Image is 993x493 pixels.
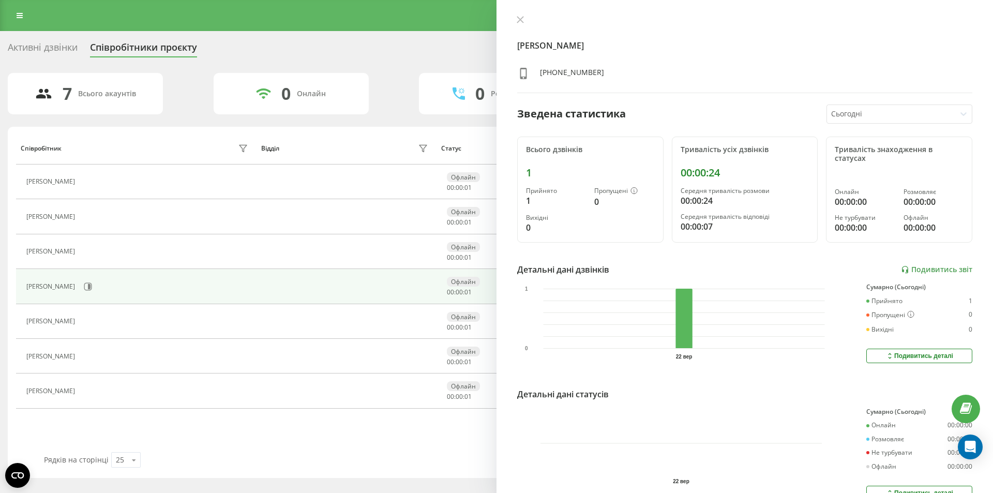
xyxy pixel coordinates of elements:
[835,221,895,234] div: 00:00:00
[904,214,964,221] div: Офлайн
[447,312,480,322] div: Офлайн
[526,195,586,207] div: 1
[904,221,964,234] div: 00:00:00
[447,184,472,191] div: : :
[835,196,895,208] div: 00:00:00
[456,323,463,332] span: 00
[26,318,78,325] div: [PERSON_NAME]
[525,286,528,292] text: 1
[866,283,972,291] div: Сумарно (Сьогодні)
[8,42,78,58] div: Активні дзвінки
[26,387,78,395] div: [PERSON_NAME]
[447,381,480,391] div: Офлайн
[447,393,472,400] div: : :
[904,196,964,208] div: 00:00:00
[447,289,472,296] div: : :
[947,463,972,470] div: 00:00:00
[969,311,972,319] div: 0
[969,326,972,333] div: 0
[281,84,291,103] div: 0
[44,455,109,465] span: Рядків на сторінці
[5,463,30,488] button: Open CMP widget
[447,324,472,331] div: : :
[526,214,586,221] div: Вихідні
[261,145,279,152] div: Відділ
[447,172,480,182] div: Офлайн
[594,196,654,208] div: 0
[958,435,983,459] div: Open Intercom Messenger
[464,183,472,192] span: 01
[447,392,454,401] span: 00
[447,277,480,287] div: Офлайн
[526,187,586,195] div: Прийнято
[681,167,809,179] div: 00:00:24
[447,253,454,262] span: 00
[447,323,454,332] span: 00
[447,347,480,356] div: Офлайн
[526,167,655,179] div: 1
[491,89,541,98] div: Розмовляють
[947,449,972,456] div: 00:00:00
[526,221,586,234] div: 0
[673,479,689,484] text: 22 вер
[947,422,972,429] div: 00:00:00
[447,207,480,217] div: Офлайн
[594,187,654,196] div: Пропущені
[447,242,480,252] div: Офлайн
[885,352,953,360] div: Подивитись деталі
[116,455,124,465] div: 25
[26,353,78,360] div: [PERSON_NAME]
[866,311,914,319] div: Пропущені
[947,436,972,443] div: 00:00:00
[676,354,693,360] text: 22 вер
[969,297,972,305] div: 1
[681,213,809,220] div: Середня тривалість відповіді
[517,263,609,276] div: Детальні дані дзвінків
[456,253,463,262] span: 00
[464,253,472,262] span: 01
[456,357,463,366] span: 00
[26,248,78,255] div: [PERSON_NAME]
[904,188,964,196] div: Розмовляє
[456,183,463,192] span: 00
[835,188,895,196] div: Онлайн
[866,326,894,333] div: Вихідні
[517,388,609,400] div: Детальні дані статусів
[441,145,461,152] div: Статус
[866,422,896,429] div: Онлайн
[21,145,62,152] div: Співробітник
[63,84,72,103] div: 7
[447,358,472,366] div: : :
[447,288,454,296] span: 00
[681,195,809,207] div: 00:00:24
[526,145,655,154] div: Всього дзвінків
[464,218,472,227] span: 01
[447,219,472,226] div: : :
[540,67,604,82] div: [PHONE_NUMBER]
[517,106,626,122] div: Зведена статистика
[866,463,896,470] div: Офлайн
[835,214,895,221] div: Не турбувати
[681,145,809,154] div: Тривалість усіх дзвінків
[464,357,472,366] span: 01
[681,220,809,233] div: 00:00:07
[447,254,472,261] div: : :
[866,436,904,443] div: Розмовляє
[475,84,485,103] div: 0
[90,42,197,58] div: Співробітники проєкту
[26,178,78,185] div: [PERSON_NAME]
[297,89,326,98] div: Онлайн
[464,323,472,332] span: 01
[681,187,809,195] div: Середня тривалість розмови
[78,89,136,98] div: Всього акаунтів
[456,392,463,401] span: 00
[525,346,528,351] text: 0
[447,357,454,366] span: 00
[866,297,902,305] div: Прийнято
[866,349,972,363] button: Подивитись деталі
[517,39,972,52] h4: [PERSON_NAME]
[901,265,972,274] a: Подивитись звіт
[447,183,454,192] span: 00
[456,218,463,227] span: 00
[456,288,463,296] span: 00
